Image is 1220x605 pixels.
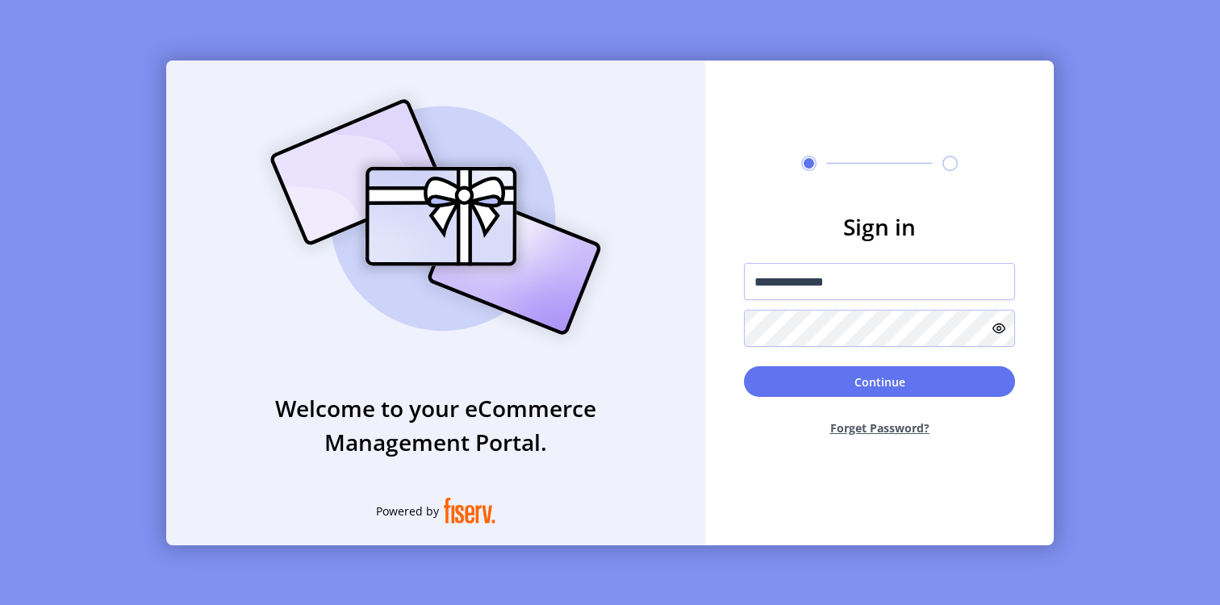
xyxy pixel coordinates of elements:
h3: Sign in [744,210,1015,244]
button: Forget Password? [744,407,1015,449]
span: Powered by [376,503,439,519]
h3: Welcome to your eCommerce Management Portal. [166,391,705,459]
img: card_Illustration.svg [246,81,625,353]
button: Continue [744,366,1015,397]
